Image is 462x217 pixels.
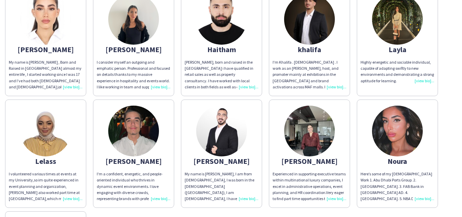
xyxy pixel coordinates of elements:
[361,171,434,202] div: Here’s some of my [DEMOGRAPHIC_DATA] Work 1. Abu Dhabi Ports Group. 2. [GEOGRAPHIC_DATA]. 3. FAB ...
[361,46,434,52] div: Layla
[108,106,159,156] img: thumb-657db1c57588e.png
[196,106,247,156] img: thumb-68b9e3d6ee9e1.jpeg
[97,59,170,90] div: I consider myself an outgoing and emphatic person. Professional and focused on details thanks to ...
[185,46,258,52] div: Haitham
[273,158,346,164] div: [PERSON_NAME]
[97,171,170,202] div: I'm a confident, energetic, and people-oriented individual who thrives in dynamic event environme...
[97,158,170,164] div: [PERSON_NAME]
[284,106,335,156] img: thumb-686e609d6bea7.jpeg
[9,59,83,90] div: My name is [PERSON_NAME] , Born and Raised in [GEOGRAPHIC_DATA] almost my entire life , I started...
[185,171,258,202] div: My name is [PERSON_NAME], I am from [DEMOGRAPHIC_DATA], I was born in the [DEMOGRAPHIC_DATA] ([GE...
[361,59,434,84] div: Highly energetic and sociable individual, capable of adapting swiftly to new environments and dem...
[20,106,71,156] img: thumb-68b0294b9d3e5.jpeg
[273,59,346,90] div: I'm Khalifa . [DEMOGRAPHIC_DATA] . I work as an [PERSON_NAME], host, and promoter mainly at exhib...
[185,59,258,90] div: [PERSON_NAME], born and raised in the [GEOGRAPHIC_DATA] i have qualified in retail sales as well ...
[9,171,83,202] div: I volunteered various times at events at my University,so im quite experienced in event planning ...
[9,46,83,52] div: [PERSON_NAME]
[372,106,423,156] img: thumb-668b99fd85a5d.jpeg
[9,158,83,164] div: Lelass
[273,46,346,52] div: khalifa
[185,158,258,164] div: [PERSON_NAME]
[361,158,434,164] div: Noura
[273,171,346,202] div: Experienced in supporting executive teams within multinational luxury companies, I excel in admin...
[97,46,170,52] div: [PERSON_NAME]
